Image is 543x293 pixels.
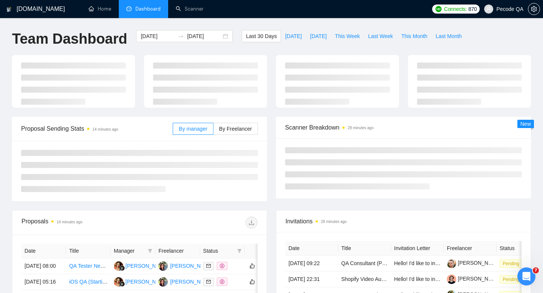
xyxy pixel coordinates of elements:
span: filter [237,249,242,253]
div: [PERSON_NAME] [170,262,213,270]
a: [PERSON_NAME] [447,260,501,266]
div: [PERSON_NAME] [126,278,169,286]
h1: Team Dashboard [12,30,127,48]
button: Last 30 Days [242,30,281,42]
th: Date [285,241,338,256]
th: Title [338,241,391,256]
th: Date [21,244,66,258]
a: QA Tester Needed for iPhone App Testing [69,263,166,269]
td: [DATE] 08:00 [21,258,66,274]
img: gigradar-bm.png [120,281,125,287]
span: By Freelancer [219,126,252,132]
span: New [520,121,531,127]
div: Ви отримали відповідь на своє запитання? [9,208,250,216]
span: like [250,279,255,285]
img: c1Kid-ZPz1MpIRsFTv_yuosjV6wDivngrZcuuipQpTyOOEa5EQT2Idyuu3BUe_56ph [447,275,456,284]
button: Last Week [364,30,397,42]
button: Last Month [431,30,466,42]
span: 😞 [104,215,115,230]
time: 14 minutes ago [57,220,82,224]
button: This Week [331,30,364,42]
span: [DATE] [285,32,302,40]
span: filter [146,245,154,256]
img: MV [114,277,123,287]
span: to [178,33,184,39]
span: user [486,6,491,12]
span: Last Week [368,32,393,40]
span: like [250,263,255,269]
th: Manager [111,244,155,258]
span: dollar [220,279,224,284]
button: [DATE] [306,30,331,42]
span: Pending [500,275,522,284]
time: 28 minutes ago [348,126,373,130]
td: iOS QA (Starting Right Now) [66,274,110,290]
span: Proposal Sending Stats [21,124,173,133]
a: [PERSON_NAME] [447,276,501,282]
span: mail [206,279,211,284]
span: Status [203,247,234,255]
div: [PERSON_NAME] [170,278,213,286]
img: gigradar-bm.png [120,266,125,271]
span: This Week [335,32,360,40]
span: Invitations [285,217,522,226]
a: Відкрити в довідковому центрі [83,240,177,246]
a: Pending [500,276,525,282]
span: 😐 [124,215,135,230]
time: 14 minutes ago [92,127,118,131]
th: Freelancer [444,241,497,256]
img: A [158,261,168,271]
span: neutral face reaction [120,215,140,230]
div: Закрити [241,3,255,17]
a: Pending [500,260,525,266]
td: [DATE] 22:31 [285,272,338,287]
span: [DATE] [310,32,327,40]
span: Pending [500,259,522,268]
th: Title [66,244,110,258]
span: Manager [114,247,145,255]
span: Dashboard [135,6,161,12]
td: QA Consultant (Playwright Expert) | Part-Time [338,256,391,272]
button: like [248,261,257,270]
a: Shopify Video Autoplay & Browser Compatibility Expert [341,276,470,282]
div: Proposals [21,217,140,229]
td: QA Tester Needed for iPhone App Testing [66,258,110,274]
th: Invitation Letter [391,241,444,256]
img: A [158,277,168,287]
div: [PERSON_NAME] [126,262,169,270]
input: Start date [141,32,175,40]
a: setting [528,6,540,12]
button: This Month [397,30,431,42]
a: homeHome [89,6,111,12]
a: iOS QA (Starting Right Now) [69,279,136,285]
span: By manager [179,126,207,132]
a: MV[PERSON_NAME] [114,262,169,269]
button: setting [528,3,540,15]
span: This Month [401,32,427,40]
a: QA Consultant (Playwright Expert) | Part-Time [341,260,449,266]
span: dollar [220,264,224,268]
span: disappointed reaction [100,215,120,230]
button: Згорнути вікно [227,3,241,17]
span: dashboard [126,6,132,11]
iframe: To enrich screen reader interactions, please activate Accessibility in Grammarly extension settings [517,267,535,285]
span: smiley reaction [140,215,159,230]
img: MV [114,261,123,271]
th: Freelancer [155,244,200,258]
span: swap-right [178,33,184,39]
a: A[PERSON_NAME] [158,278,213,284]
a: MV[PERSON_NAME] [114,278,169,284]
span: Last Month [436,32,462,40]
img: logo [6,3,12,15]
span: mail [206,264,211,268]
img: c10IrTzxay6fN67OXIqlHrnI6LTu4bK1orEvGYznwD9sH2WPCY3D886m27BiqmG52T [447,259,456,268]
img: upwork-logo.png [436,6,442,12]
span: Last 30 Days [246,32,277,40]
td: [DATE] 05:16 [21,274,66,290]
a: searchScanner [176,6,204,12]
a: A[PERSON_NAME] [158,262,213,269]
button: go back [5,3,19,17]
span: filter [148,249,152,253]
span: Scanner Breakdown [285,123,522,132]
